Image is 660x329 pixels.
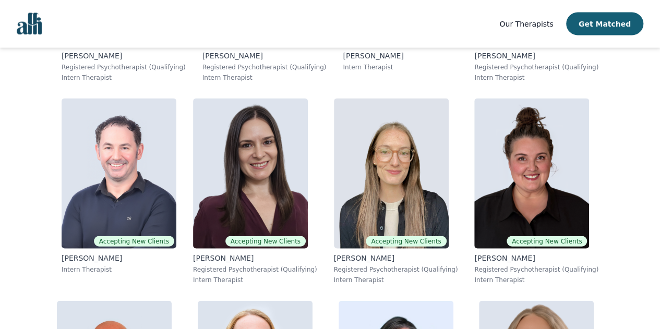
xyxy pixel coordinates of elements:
a: Christopher_HillierAccepting New Clients[PERSON_NAME]Intern Therapist [53,90,185,293]
p: [PERSON_NAME] [343,51,458,61]
p: [PERSON_NAME] [62,253,176,263]
p: Intern Therapist [62,265,176,274]
p: Intern Therapist [474,276,598,284]
p: Intern Therapist [62,74,186,82]
img: alli logo [17,13,42,35]
span: Accepting New Clients [225,236,306,247]
p: [PERSON_NAME] [193,253,317,263]
p: Intern Therapist [343,63,458,71]
p: Registered Psychotherapist (Qualifying) [62,63,186,71]
a: Our Therapists [499,18,553,30]
p: Intern Therapist [193,276,317,284]
p: Intern Therapist [474,74,598,82]
p: Intern Therapist [334,276,458,284]
button: Get Matched [566,13,643,35]
p: [PERSON_NAME] [62,51,186,61]
a: Janelle_RushtonAccepting New Clients[PERSON_NAME]Registered Psychotherapist (Qualifying)Intern Th... [466,90,607,293]
span: Accepting New Clients [94,236,174,247]
a: Holly_GunnAccepting New Clients[PERSON_NAME]Registered Psychotherapist (Qualifying)Intern Therapist [326,90,466,293]
span: Accepting New Clients [507,236,587,247]
img: Janelle_Rushton [474,99,589,249]
p: Registered Psychotherapist (Qualifying) [334,265,458,274]
p: [PERSON_NAME] [202,51,327,61]
p: Registered Psychotherapist (Qualifying) [474,63,598,71]
p: [PERSON_NAME] [474,51,598,61]
span: Our Therapists [499,20,553,28]
span: Accepting New Clients [366,236,446,247]
img: Christopher_Hillier [62,99,176,249]
p: Registered Psychotherapist (Qualifying) [202,63,327,71]
p: Registered Psychotherapist (Qualifying) [474,265,598,274]
p: Registered Psychotherapist (Qualifying) [193,265,317,274]
p: [PERSON_NAME] [334,253,458,263]
p: Intern Therapist [202,74,327,82]
p: [PERSON_NAME] [474,253,598,263]
img: Lorena_Krasnai Caprar [193,99,308,249]
img: Holly_Gunn [334,99,449,249]
a: Lorena_Krasnai CaprarAccepting New Clients[PERSON_NAME]Registered Psychotherapist (Qualifying)Int... [185,90,326,293]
